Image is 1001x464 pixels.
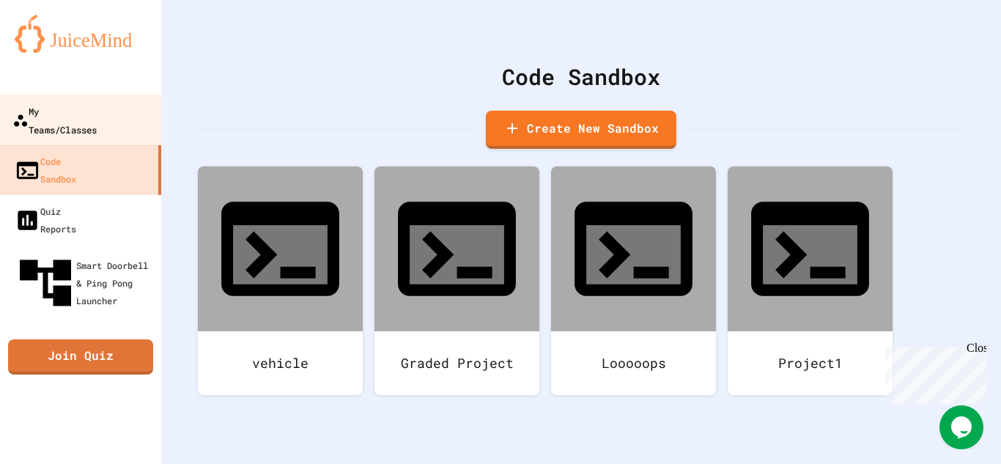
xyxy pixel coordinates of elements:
[6,6,101,93] div: Chat with us now!Close
[12,102,97,138] div: My Teams/Classes
[551,331,716,395] div: Looooops
[879,342,986,404] iframe: chat widget
[8,339,153,375] a: Join Quiz
[15,252,155,314] div: Smart Doorbell & Ping Pong Launcher
[486,111,676,149] a: Create New Sandbox
[198,331,363,395] div: vehicle
[551,166,716,395] a: Looooops
[374,331,539,395] div: Graded Project
[15,202,76,237] div: Quiz Reports
[728,166,893,395] a: Project1
[198,166,363,395] a: vehicle
[15,15,147,53] img: logo-orange.svg
[939,405,986,449] iframe: chat widget
[728,331,893,395] div: Project1
[198,60,964,93] div: Code Sandbox
[15,152,76,188] div: Code Sandbox
[374,166,539,395] a: Graded Project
